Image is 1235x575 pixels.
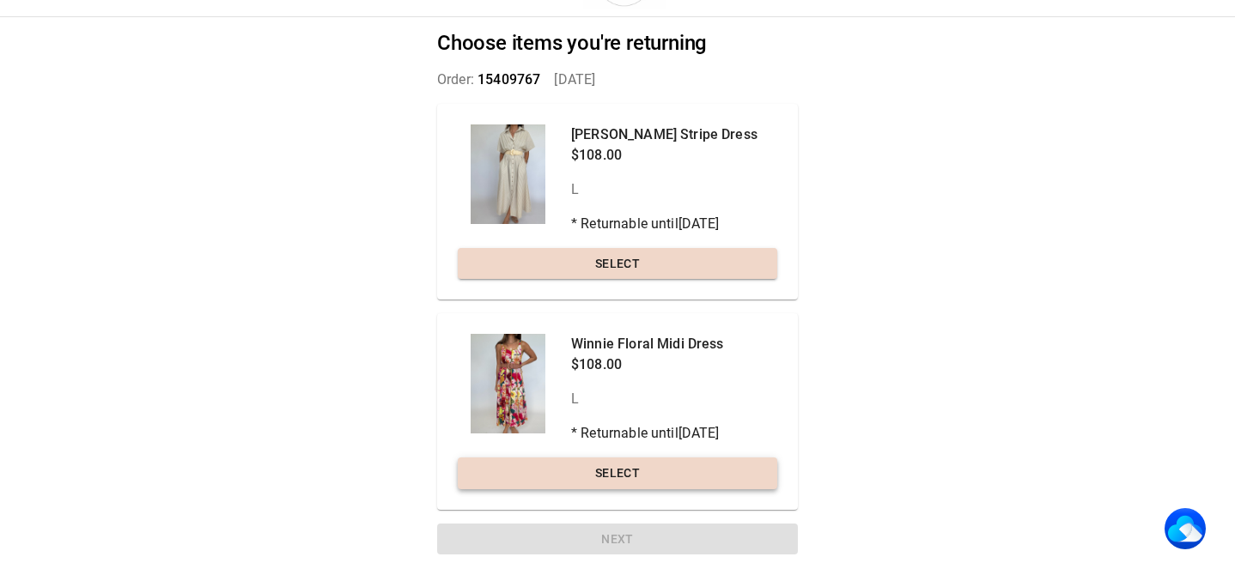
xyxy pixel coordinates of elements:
p: Winnie Floral Midi Dress [571,334,724,354]
p: * Returnable until [DATE] [571,423,724,444]
button: Select [458,457,777,489]
button: Select [458,248,777,280]
p: * Returnable until [DATE] [571,214,757,234]
p: [PERSON_NAME] Stripe Dress [571,124,757,145]
p: L [571,179,757,200]
p: L [571,389,724,409]
span: 15409767 [478,71,540,88]
p: $108.00 [571,145,757,166]
p: Order: [DATE] [437,70,798,90]
h2: Choose items you're returning [437,31,798,56]
p: $108.00 [571,354,724,375]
